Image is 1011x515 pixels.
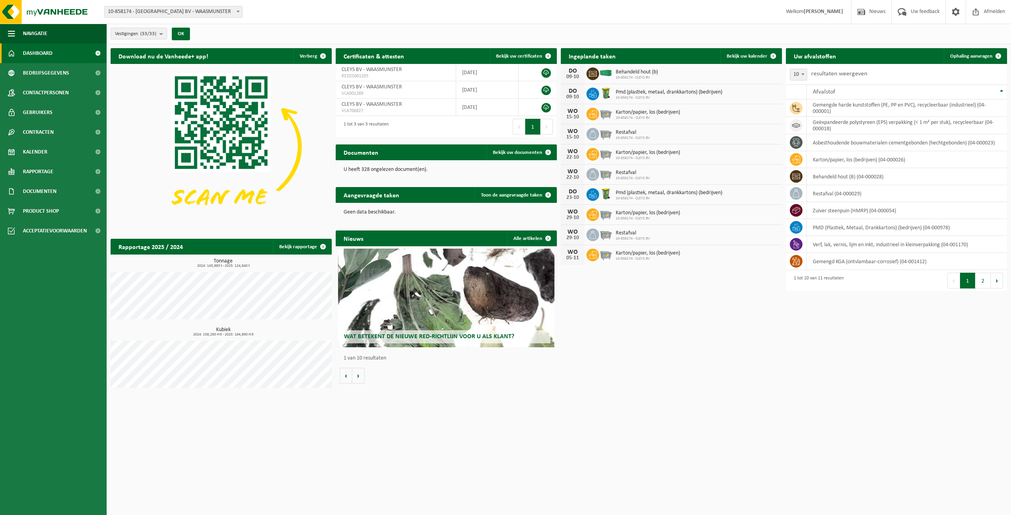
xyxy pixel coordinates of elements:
[616,156,680,161] span: 10-858174 - CLEYS BV
[507,230,556,246] a: Alle artikelen
[565,88,581,94] div: DO
[616,190,722,196] span: Pmd (plastiek, metaal, drankkartons) (bedrijven)
[565,249,581,255] div: WO
[456,64,519,81] td: [DATE]
[807,185,1007,202] td: restafval (04-000029)
[336,144,386,160] h2: Documenten
[599,107,613,120] img: WB-2500-GAL-GY-01
[23,142,47,162] span: Kalender
[23,182,56,201] span: Documenten
[807,168,1007,185] td: behandeld hout (B) (04-000028)
[23,103,53,122] span: Gebruikers
[338,249,555,347] a: Wat betekent de nieuwe RED-richtlijn voor u als klant?
[807,117,1007,134] td: geëxpandeerde polystyreen (EPS) verpakking (< 1 m² per stuk), recycleerbaar (04-000018)
[975,273,991,288] button: 2
[111,48,216,64] h2: Download nu de Vanheede+ app!
[273,239,331,255] a: Bekijk rapportage
[786,48,844,64] h2: Uw afvalstoffen
[807,202,1007,219] td: zuiver steenpuin (HMRP) (04-000054)
[616,109,680,116] span: Karton/papier, los (bedrijven)
[616,96,722,100] span: 10-858174 - CLEYS BV
[599,86,613,100] img: WB-0240-HPE-GN-50
[599,69,613,77] img: HK-XC-40-GN-00
[342,101,402,107] span: CLEYS BV - WAASMUNSTER
[140,31,156,36] count: (33/33)
[23,24,47,43] span: Navigatie
[565,128,581,135] div: WO
[481,193,542,198] span: Toon de aangevraagde taken
[960,273,975,288] button: 1
[344,167,549,172] p: U heeft 328 ongelezen document(en).
[342,108,450,114] span: VLA706827
[616,136,650,140] span: 10-858174 - CLEYS BV
[541,119,553,135] button: Next
[111,64,332,230] img: Download de VHEPlus App
[342,90,450,97] span: VLA001289
[23,201,59,221] span: Product Shop
[813,89,835,95] span: Afvalstof
[352,368,365,384] button: Volgende
[565,155,581,160] div: 22-10
[565,135,581,140] div: 15-10
[616,196,722,201] span: 10-858174 - CLEYS BV
[336,48,412,64] h2: Certificaten & attesten
[616,176,650,181] span: 10-858174 - CLEYS BV
[340,118,389,135] div: 1 tot 3 van 3 resultaten
[947,273,960,288] button: Previous
[475,187,556,203] a: Toon de aangevraagde taken
[616,210,680,216] span: Karton/papier, los (bedrijven)
[599,167,613,180] img: WB-2500-GAL-GY-01
[565,169,581,175] div: WO
[991,273,1003,288] button: Next
[111,28,167,39] button: Vestigingen(33/33)
[790,69,807,80] span: 10
[23,43,53,63] span: Dashboard
[616,89,722,96] span: Pmd (plastiek, metaal, drankkartons) (bedrijven)
[565,215,581,221] div: 29-10
[565,175,581,180] div: 22-10
[344,333,514,340] span: Wat betekent de nieuwe RED-richtlijn voor u als klant?
[616,236,650,241] span: 10-858174 - CLEYS BV
[944,48,1006,64] a: Ophaling aanvragen
[807,236,1007,253] td: verf, lak, vernis, lijm en inkt, industrieel in kleinverpakking (04-001170)
[293,48,331,64] button: Verberg
[807,151,1007,168] td: karton/papier, los (bedrijven) (04-000026)
[344,210,549,215] p: Geen data beschikbaar.
[490,48,556,64] a: Bekijk uw certificaten
[23,63,69,83] span: Bedrijfsgegevens
[525,119,541,135] button: 1
[496,54,542,59] span: Bekijk uw certificaten
[727,54,767,59] span: Bekijk uw kalender
[115,333,332,337] span: 2024: 158,260 m3 - 2025: 164,800 m3
[565,209,581,215] div: WO
[115,28,156,40] span: Vestigingen
[340,368,352,384] button: Vorige
[111,239,191,254] h2: Rapportage 2025 / 2024
[565,235,581,241] div: 29-10
[115,327,332,337] h3: Kubiek
[950,54,992,59] span: Ophaling aanvragen
[565,114,581,120] div: 15-10
[804,9,843,15] strong: [PERSON_NAME]
[565,68,581,74] div: DO
[513,119,525,135] button: Previous
[807,99,1007,117] td: gemengde harde kunststoffen (PE, PP en PVC), recycleerbaar (industrieel) (04-000001)
[493,150,542,155] span: Bekijk uw documenten
[300,54,317,59] span: Verberg
[565,195,581,200] div: 23-10
[616,129,650,136] span: Restafval
[807,134,1007,151] td: asbesthoudende bouwmaterialen cementgebonden (hechtgebonden) (04-000023)
[456,99,519,116] td: [DATE]
[599,207,613,221] img: WB-2500-GAL-GY-01
[344,356,553,361] p: 1 van 10 resultaten
[790,272,844,289] div: 1 tot 10 van 11 resultaten
[565,189,581,195] div: DO
[565,229,581,235] div: WO
[599,127,613,140] img: WB-2500-GAL-GY-01
[616,69,658,75] span: Behandeld hout (b)
[565,108,581,114] div: WO
[599,147,613,160] img: WB-2500-GAL-GY-01
[23,162,53,182] span: Rapportage
[487,144,556,160] a: Bekijk uw documenten
[599,247,613,261] img: WB-2500-GAL-GY-01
